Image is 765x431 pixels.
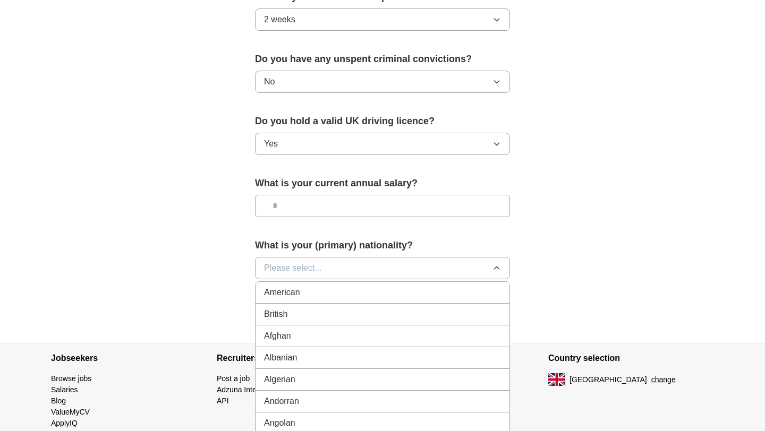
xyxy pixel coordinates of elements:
a: API [217,396,229,405]
span: 2 weeks [264,13,295,26]
button: 2 weeks [255,8,510,31]
span: Algerian [264,373,295,386]
span: No [264,75,275,88]
label: What is your (primary) nationality? [255,238,510,253]
a: ApplyIQ [51,419,78,427]
span: Please select... [264,262,322,274]
button: Please select... [255,257,510,279]
span: Andorran [264,395,299,408]
span: Albanian [264,351,297,364]
span: Afghan [264,330,291,342]
span: British [264,308,287,321]
span: Yes [264,137,278,150]
span: Angolan [264,417,295,429]
span: [GEOGRAPHIC_DATA] [569,374,647,385]
a: Salaries [51,385,78,394]
span: American [264,286,300,299]
a: Adzuna Intelligence [217,385,282,394]
label: What is your current annual salary? [255,176,510,191]
img: UK flag [548,373,565,386]
a: Post a job [217,374,250,383]
h4: Country selection [548,343,714,373]
label: Do you have any unspent criminal convictions? [255,52,510,66]
button: Yes [255,133,510,155]
a: ValueMyCV [51,408,90,416]
button: change [651,374,676,385]
a: Browse jobs [51,374,91,383]
button: No [255,71,510,93]
a: Blog [51,396,66,405]
label: Do you hold a valid UK driving licence? [255,114,510,128]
